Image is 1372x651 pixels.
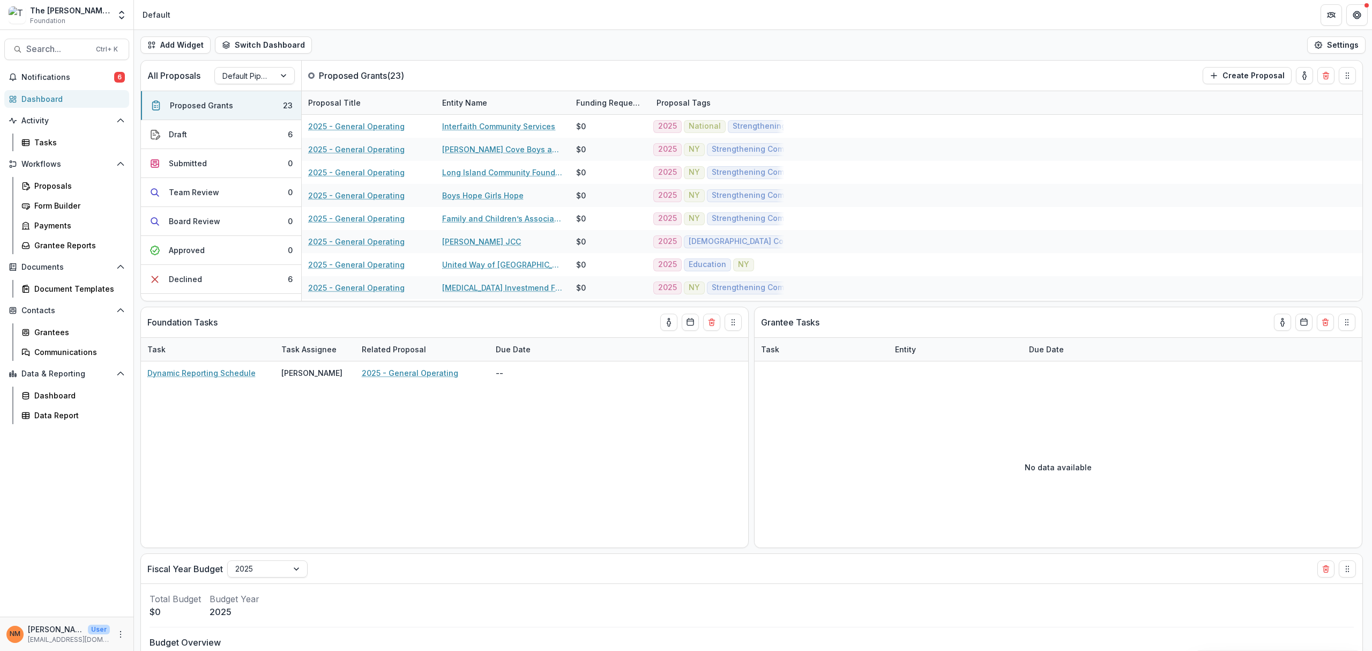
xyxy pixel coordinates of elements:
[658,145,677,154] span: 2025
[34,327,121,338] div: Grantees
[1317,560,1334,578] button: Delete card
[889,344,922,355] div: Entity
[570,91,650,114] div: Funding Requested
[140,36,211,54] button: Add Widget
[4,112,129,129] button: Open Activity
[1339,560,1356,578] button: Drag
[355,344,433,355] div: Related Proposal
[288,245,293,256] div: 0
[1317,67,1334,84] button: Delete card
[4,365,129,382] button: Open Data & Reporting
[308,167,405,178] a: 2025 - General Operating
[442,121,555,132] a: Interfaith Community Services
[436,91,570,114] div: Entity Name
[658,191,677,200] span: 2025
[689,122,721,131] span: National
[576,213,586,224] div: $0
[210,593,259,605] p: Budget Year
[689,168,700,177] span: NY
[88,625,110,634] p: User
[576,167,586,178] div: $0
[689,260,726,269] span: Education
[17,177,129,195] a: Proposals
[283,100,293,111] div: 23
[755,344,786,355] div: Task
[1296,67,1313,84] button: toggle-assigned-to-me
[682,314,699,331] button: Calendar
[712,214,816,223] span: Strengthening Communities
[169,129,187,140] div: Draft
[319,69,404,82] p: Proposed Grants ( 23 )
[30,5,110,16] div: The [PERSON_NAME] and [PERSON_NAME] Charitable Foundation
[442,167,563,178] a: Long Island Community Foundation (NYCT)
[26,44,90,54] span: Search...
[21,306,112,315] span: Contacts
[761,316,819,329] p: Grantee Tasks
[658,122,677,131] span: 2025
[17,217,129,234] a: Payments
[288,187,293,198] div: 0
[114,4,129,26] button: Open entity switcher
[650,91,784,114] div: Proposal Tags
[288,129,293,140] div: 6
[308,190,405,201] a: 2025 - General Operating
[712,283,816,292] span: Strengthening Communities
[141,178,301,207] button: Team Review0
[34,200,121,211] div: Form Builder
[17,323,129,341] a: Grantees
[658,283,677,292] span: 2025
[21,116,112,125] span: Activity
[1295,314,1313,331] button: Calendar
[755,338,889,361] div: Task
[308,259,405,270] a: 2025 - General Operating
[1307,36,1366,54] button: Settings
[1203,67,1292,84] button: Create Proposal
[442,190,524,201] a: Boys Hope Girls Hope
[576,121,586,132] div: $0
[34,410,121,421] div: Data Report
[660,314,677,331] button: toggle-assigned-to-me
[576,259,586,270] div: $0
[576,144,586,155] div: $0
[4,302,129,319] button: Open Contacts
[34,390,121,401] div: Dashboard
[4,69,129,86] button: Notifications6
[436,97,494,108] div: Entity Name
[1338,314,1355,331] button: Drag
[4,258,129,276] button: Open Documents
[308,282,405,293] a: 2025 - General Operating
[4,156,129,173] button: Open Workflows
[21,369,112,379] span: Data & Reporting
[275,338,355,361] div: Task Assignee
[725,314,742,331] button: Drag
[17,236,129,254] a: Grantee Reports
[576,190,586,201] div: $0
[141,236,301,265] button: Approved0
[1023,338,1103,361] div: Due Date
[28,624,84,635] p: [PERSON_NAME]
[275,344,343,355] div: Task Assignee
[689,283,700,292] span: NY
[576,282,586,293] div: $0
[889,338,1023,361] div: Entity
[658,260,677,269] span: 2025
[288,216,293,227] div: 0
[442,259,563,270] a: United Way of [GEOGRAPHIC_DATA]
[114,72,125,83] span: 6
[17,280,129,298] a: Document Templates
[442,282,563,293] a: [MEDICAL_DATA] Investmend Fund (LIIF)
[658,237,677,246] span: 2025
[281,367,342,379] div: [PERSON_NAME]
[703,314,720,331] button: Delete card
[355,338,489,361] div: Related Proposal
[28,635,110,645] p: [EMAIL_ADDRESS][DOMAIN_NAME]
[141,265,301,294] button: Declined6
[141,149,301,178] button: Submitted0
[34,240,121,251] div: Grantee Reports
[147,316,218,329] p: Foundation Tasks
[30,16,65,26] span: Foundation
[143,9,170,20] div: Default
[150,636,1354,649] p: Budget Overview
[738,260,749,269] span: NY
